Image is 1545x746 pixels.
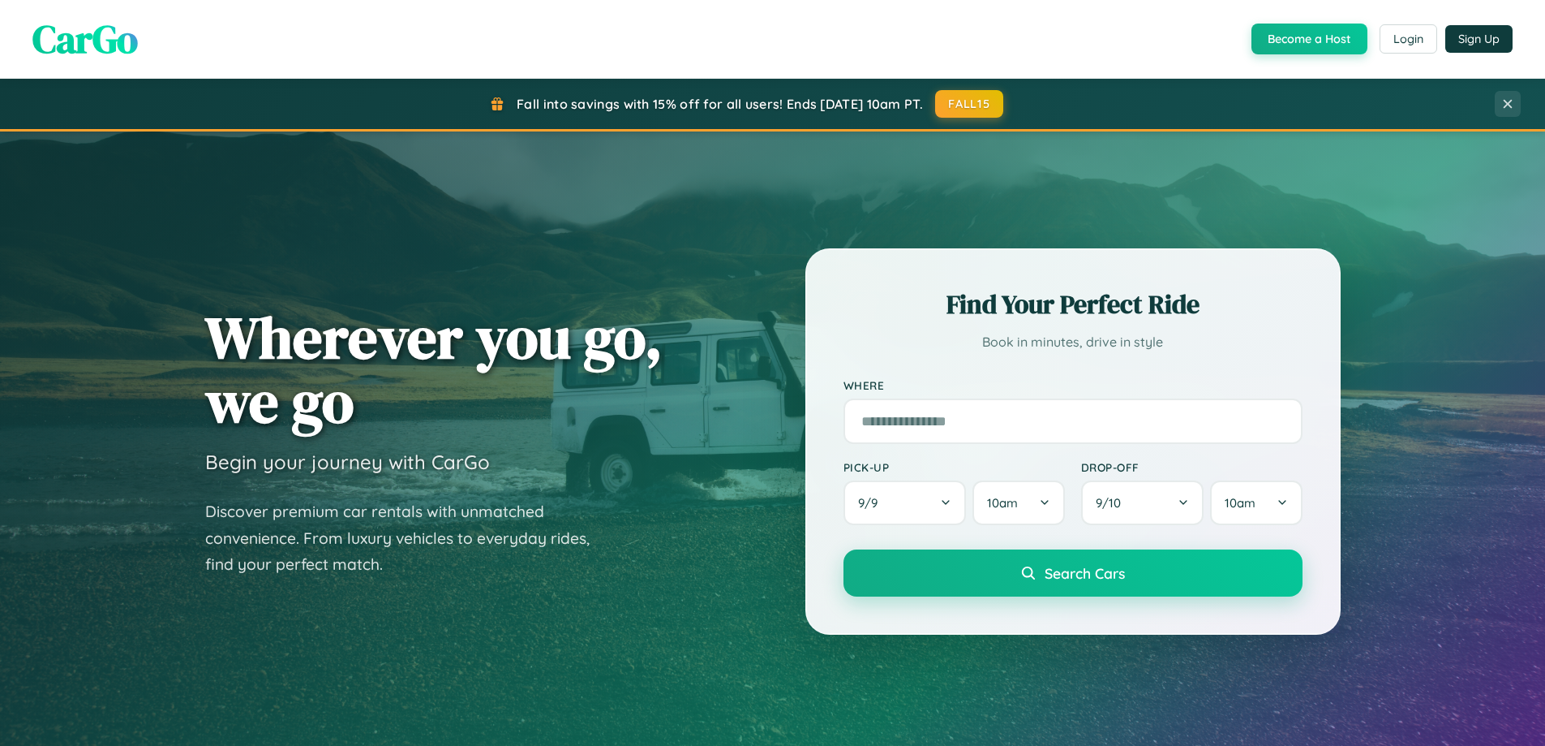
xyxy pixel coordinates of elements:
[843,330,1303,354] p: Book in minutes, drive in style
[205,498,611,578] p: Discover premium car rentals with unmatched convenience. From luxury vehicles to everyday rides, ...
[205,305,663,433] h1: Wherever you go, we go
[1045,564,1125,582] span: Search Cars
[843,481,967,525] button: 9/9
[1225,495,1255,511] span: 10am
[1445,25,1513,53] button: Sign Up
[972,481,1064,525] button: 10am
[1081,460,1303,474] label: Drop-off
[517,96,923,112] span: Fall into savings with 15% off for all users! Ends [DATE] 10am PT.
[1210,481,1302,525] button: 10am
[205,450,490,474] h3: Begin your journey with CarGo
[843,550,1303,597] button: Search Cars
[1380,24,1437,54] button: Login
[32,12,138,66] span: CarGo
[843,378,1303,392] label: Where
[1251,24,1367,54] button: Become a Host
[843,287,1303,322] h2: Find Your Perfect Ride
[935,90,1003,118] button: FALL15
[987,495,1018,511] span: 10am
[843,460,1065,474] label: Pick-up
[1081,481,1204,525] button: 9/10
[858,495,886,511] span: 9 / 9
[1096,495,1129,511] span: 9 / 10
